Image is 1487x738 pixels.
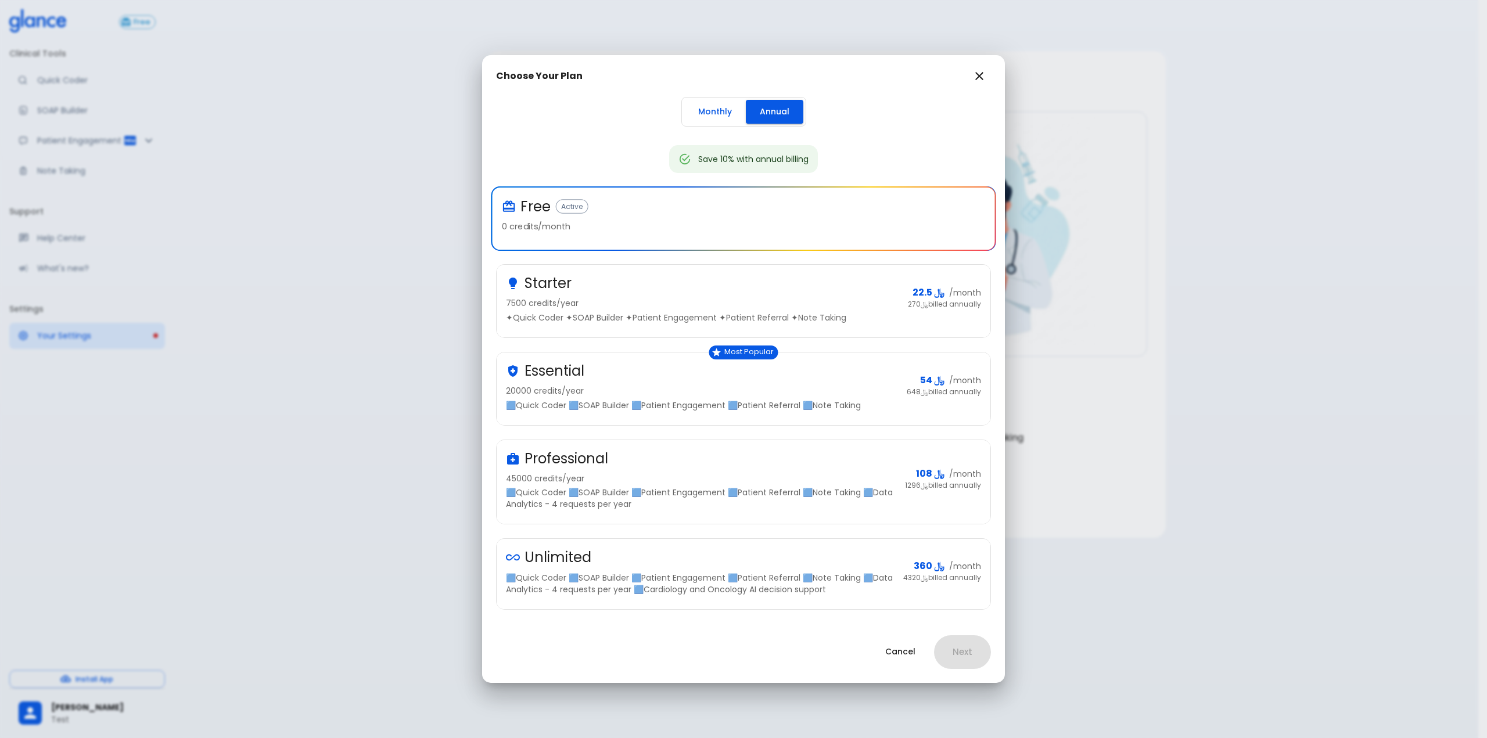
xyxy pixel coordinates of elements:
p: ✦Quick Coder ✦SOAP Builder ✦Patient Engagement ✦Patient Referral ✦Note Taking [506,312,899,323]
span: ﷼ 22.5 [913,287,944,298]
p: 🟦Quick Coder 🟦SOAP Builder 🟦Patient Engagement 🟦Patient Referral 🟦Note Taking 🟦Data Analytics - 4... [506,487,896,510]
button: Annual [746,100,803,124]
p: 7500 credits/year [506,297,899,309]
h2: Choose Your Plan [496,70,583,82]
div: Save 10% with annual billing [698,149,809,170]
span: ﷼ 54 [920,375,944,386]
span: Most Popular [720,348,778,357]
span: ﷼ 648 billed annually [907,386,981,398]
p: /month [949,375,981,386]
h3: Essential [525,362,584,380]
p: /month [949,560,981,572]
p: /month [949,468,981,480]
button: Cancel [871,640,929,664]
h3: Free [520,197,551,216]
button: Monthly [684,100,746,124]
span: ﷼ 4320 billed annually [903,572,981,584]
span: ﷼ 360 [914,560,944,572]
span: ﷼ 108 [916,468,944,480]
p: 🟦Quick Coder 🟦SOAP Builder 🟦Patient Engagement 🟦Patient Referral 🟦Note Taking [506,399,897,411]
h3: Unlimited [525,548,591,567]
span: ﷼ 270 billed annually [908,298,981,310]
p: 45000 credits/year [506,473,896,484]
p: /month [949,287,981,298]
h3: Starter [525,274,572,293]
p: 🟦Quick Coder 🟦SOAP Builder 🟦Patient Engagement 🟦Patient Referral 🟦Note Taking 🟦Data Analytics - 4... [506,572,894,595]
span: Active [556,202,588,210]
h3: Professional [525,449,608,468]
span: ﷼ 1296 billed annually [905,480,981,491]
p: 0 credits/month [502,221,976,232]
p: 20000 credits/year [506,385,897,397]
